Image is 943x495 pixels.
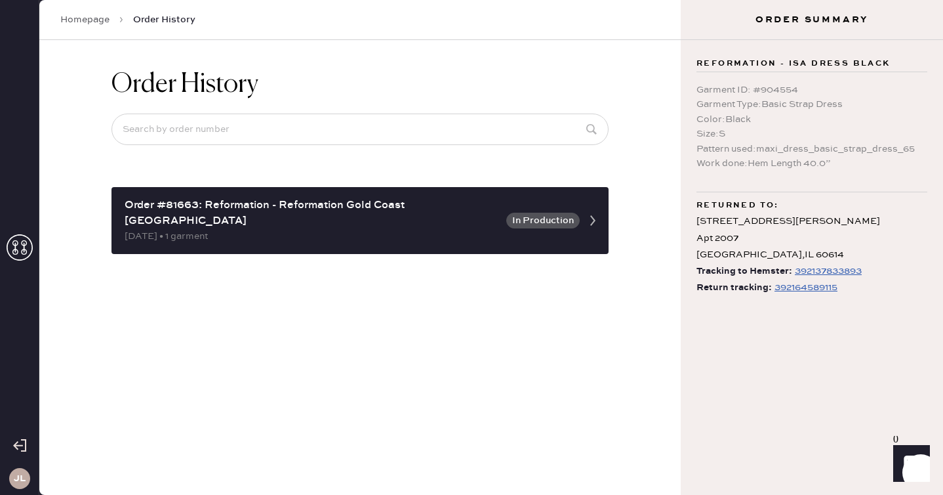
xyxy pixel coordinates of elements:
span: Tracking to Hemster: [696,263,792,280]
div: Pattern used : maxi_dress_basic_strap_dress_65 [696,142,927,156]
span: Returned to: [696,198,779,213]
h3: Order Summary [681,13,943,26]
div: https://www.fedex.com/apps/fedextrack/?tracknumbers=392137833893&cntry_code=US [795,263,862,279]
button: In Production [506,213,580,228]
span: Order History [133,13,195,26]
h3: JL [14,474,26,483]
a: 392164589115 [772,280,837,296]
a: 392137833893 [792,263,862,280]
div: https://www.fedex.com/apps/fedextrack/?tracknumbers=392164589115&cntry_code=US [774,280,837,295]
div: Color : Black [696,112,927,127]
input: Search by order number [111,114,609,145]
div: Size : S [696,127,927,141]
div: Garment Type : Basic Strap Dress [696,97,927,112]
div: Order #81663: Reformation - Reformation Gold Coast [GEOGRAPHIC_DATA] [125,198,498,229]
span: Reformation - Isa Dress Black [696,56,891,72]
div: Garment ID : # 904554 [696,83,927,97]
a: Homepage [60,13,110,26]
div: Work done : Hem Length 40.0” [696,156,927,171]
div: [STREET_ADDRESS][PERSON_NAME] Apt 2007 [GEOGRAPHIC_DATA] , IL 60614 [696,213,927,263]
h1: Order History [111,69,258,100]
iframe: Front Chat [881,436,937,492]
span: Return tracking: [696,280,772,296]
div: [DATE] • 1 garment [125,229,498,244]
